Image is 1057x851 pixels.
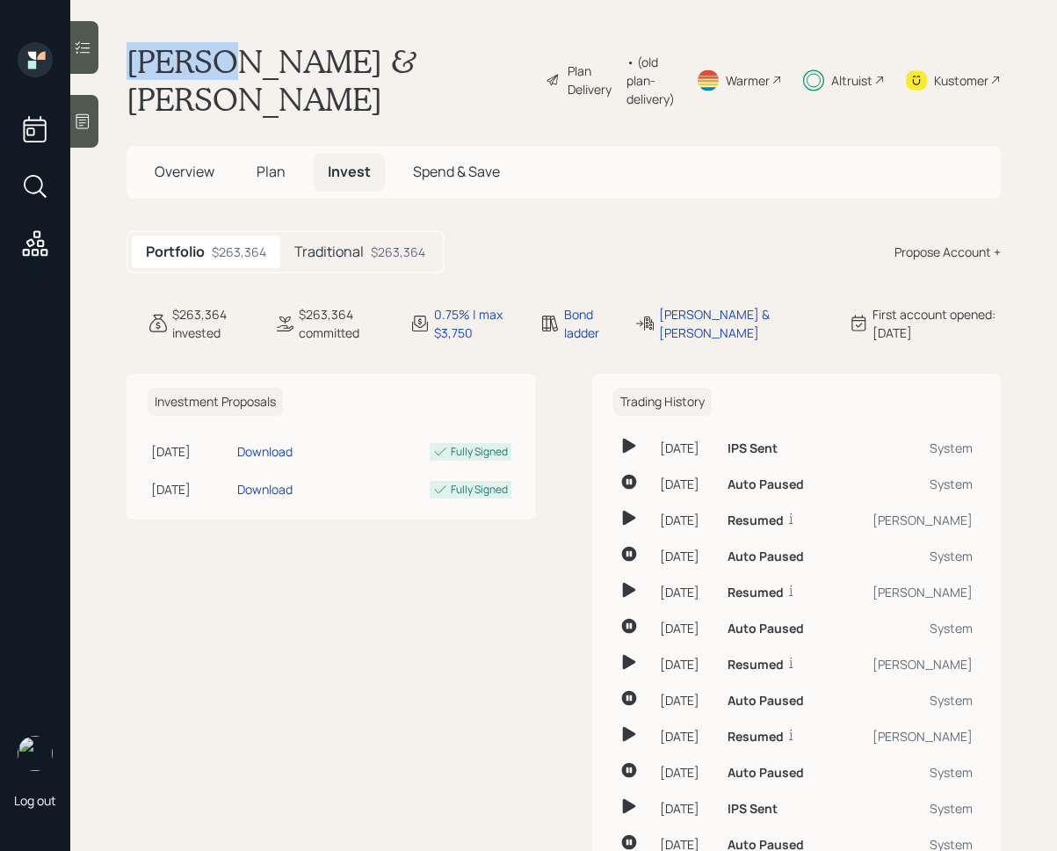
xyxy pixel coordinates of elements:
[413,162,500,181] span: Spend & Save
[151,442,230,461] div: [DATE]
[728,802,778,817] h6: IPS Sent
[728,441,778,456] h6: IPS Sent
[728,730,784,745] h6: Resumed
[872,305,1001,342] div: First account opened: [DATE]
[568,62,618,98] div: Plan Delivery
[843,511,974,529] div: [PERSON_NAME]
[660,475,713,493] div: [DATE]
[564,305,613,342] div: Bond ladder
[660,547,713,565] div: [DATE]
[728,658,784,673] h6: Resumed
[127,42,532,118] h1: [PERSON_NAME] & [PERSON_NAME]
[728,694,804,709] h6: Auto Paused
[728,622,804,636] h6: Auto Paused
[371,243,425,261] div: $263,364
[728,513,784,528] h6: Resumed
[843,763,974,782] div: System
[843,727,974,746] div: [PERSON_NAME]
[660,763,713,782] div: [DATE]
[726,71,770,90] div: Warmer
[728,549,804,564] h6: Auto Paused
[660,655,713,673] div: [DATE]
[18,736,53,771] img: retirable_logo.png
[172,305,253,342] div: $263,364 invested
[151,480,230,498] div: [DATE]
[728,766,804,781] h6: Auto Paused
[451,482,508,498] div: Fully Signed
[237,442,293,461] div: Download
[728,586,784,600] h6: Resumed
[843,547,974,565] div: System
[660,799,713,818] div: [DATE]
[831,71,872,90] div: Altruist
[451,444,508,460] div: Fully Signed
[660,727,713,746] div: [DATE]
[843,655,974,673] div: [PERSON_NAME]
[660,691,713,709] div: [DATE]
[660,439,713,457] div: [DATE]
[934,71,988,90] div: Kustomer
[659,305,827,342] div: [PERSON_NAME] & [PERSON_NAME]
[257,162,286,181] span: Plan
[843,799,974,818] div: System
[660,511,713,529] div: [DATE]
[843,475,974,493] div: System
[434,305,518,342] div: 0.75% | max $3,750
[146,244,205,260] h5: Portfolio
[212,243,266,261] div: $263,364
[155,162,214,181] span: Overview
[294,244,364,260] h5: Traditional
[626,53,675,108] div: • (old plan-delivery)
[843,619,974,637] div: System
[14,792,56,809] div: Log out
[843,583,974,601] div: [PERSON_NAME]
[299,305,389,342] div: $263,364 committed
[728,477,804,492] h6: Auto Paused
[660,583,713,601] div: [DATE]
[843,439,974,457] div: System
[894,243,1001,261] div: Propose Account +
[148,388,283,417] h6: Investment Proposals
[328,162,371,181] span: Invest
[843,691,974,709] div: System
[613,388,712,417] h6: Trading History
[237,480,293,498] div: Download
[660,619,713,637] div: [DATE]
